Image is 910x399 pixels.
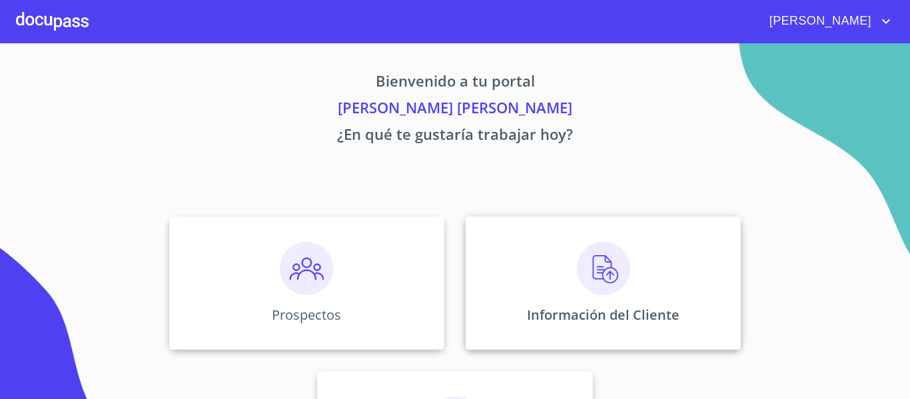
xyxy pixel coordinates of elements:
span: [PERSON_NAME] [759,11,878,32]
p: Prospectos [272,306,341,324]
img: carga.png [577,242,630,295]
p: Bienvenido a tu portal [45,70,865,97]
img: prospectos.png [280,242,333,295]
p: ¿En qué te gustaría trabajar hoy? [45,123,865,150]
p: Información del Cliente [527,306,680,324]
button: account of current user [759,11,894,32]
p: [PERSON_NAME] [PERSON_NAME] [45,97,865,123]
